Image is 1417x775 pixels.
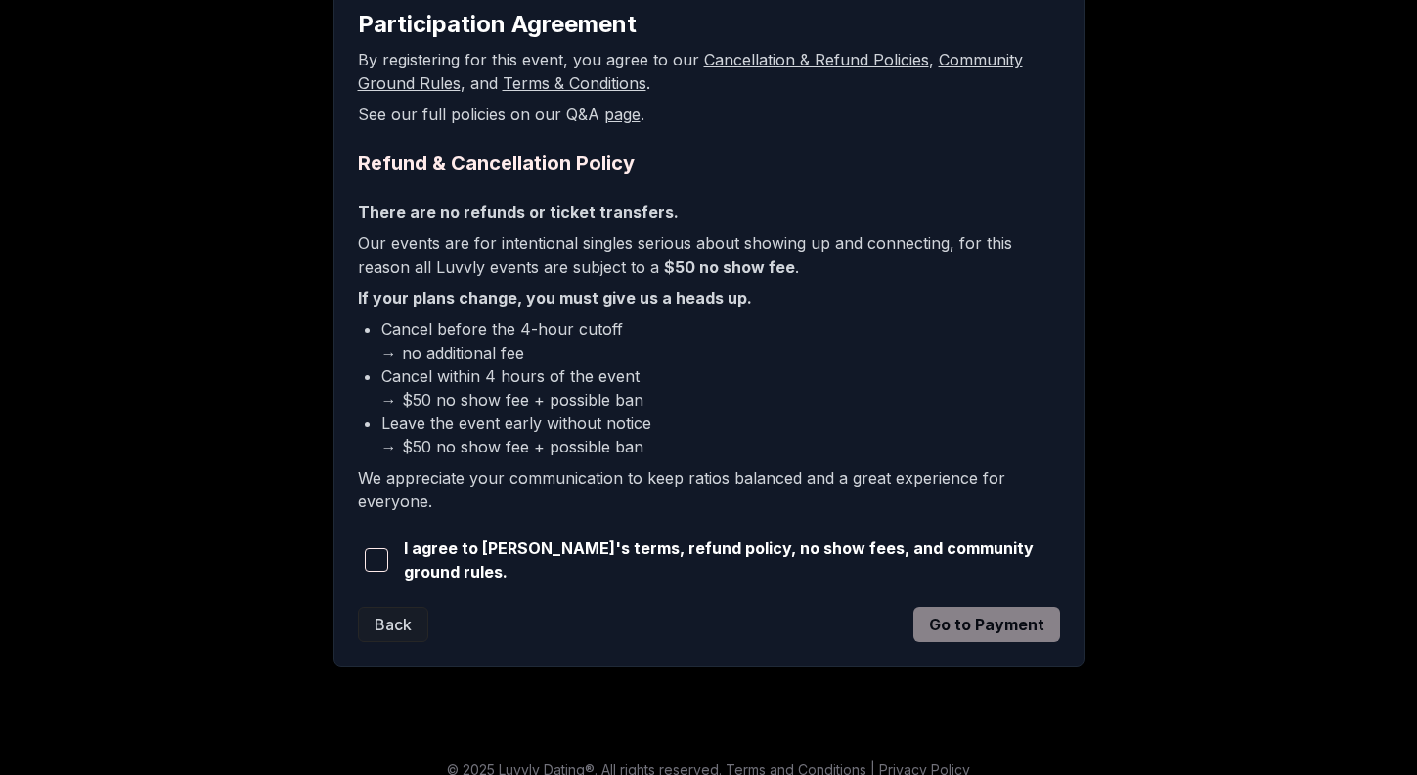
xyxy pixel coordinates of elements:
[381,365,1060,411] li: Cancel within 4 hours of the event → $50 no show fee + possible ban
[358,466,1060,513] p: We appreciate your communication to keep ratios balanced and a great experience for everyone.
[358,200,1060,224] p: There are no refunds or ticket transfers.
[503,73,646,93] a: Terms & Conditions
[358,286,1060,310] p: If your plans change, you must give us a heads up.
[358,9,1060,40] h2: Participation Agreement
[381,318,1060,365] li: Cancel before the 4-hour cutoff → no additional fee
[381,411,1060,458] li: Leave the event early without notice → $50 no show fee + possible ban
[358,48,1060,95] p: By registering for this event, you agree to our , , and .
[358,103,1060,126] p: See our full policies on our Q&A .
[664,257,795,277] b: $50 no show fee
[704,50,929,69] a: Cancellation & Refund Policies
[604,105,641,124] a: page
[358,150,1060,177] h2: Refund & Cancellation Policy
[358,232,1060,279] p: Our events are for intentional singles serious about showing up and connecting, for this reason a...
[404,537,1060,583] span: I agree to [PERSON_NAME]'s terms, refund policy, no show fees, and community ground rules.
[358,607,428,642] button: Back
